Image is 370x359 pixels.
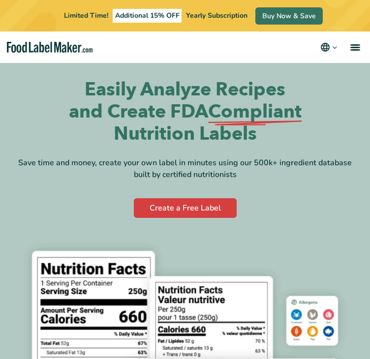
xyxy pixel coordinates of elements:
[64,11,108,20] span: Limited Time!
[339,31,370,63] a: menu
[113,9,182,23] span: Additional 15% OFF
[67,79,303,145] h1: Easily Analyze Recipes and Create FDA Nutrition Labels
[7,42,92,53] a: Food Label Maker homepage
[319,41,339,53] button: Change language
[208,101,302,123] span: Compliant
[134,198,237,218] a: Create a Free Label
[186,11,247,20] span: Yearly Subscription
[16,157,354,180] div: Save time and money, create your own label in minutes using our 500k+ ingredient database built b...
[255,7,323,25] a: Buy Now & Save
